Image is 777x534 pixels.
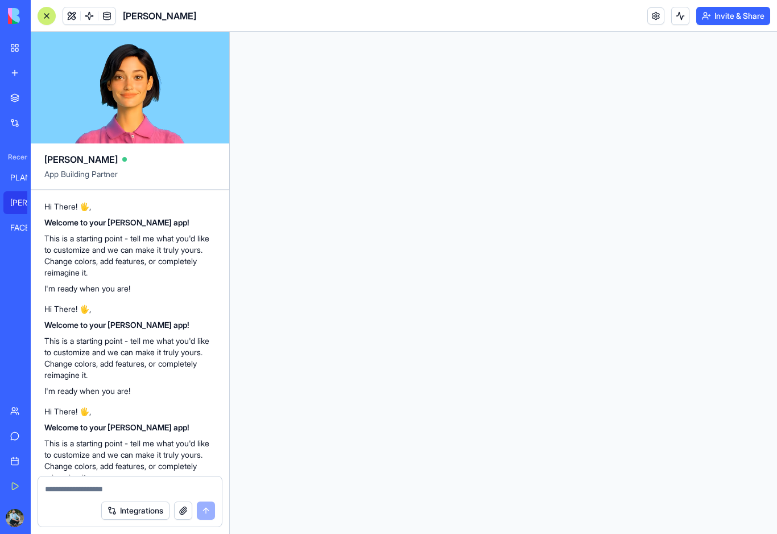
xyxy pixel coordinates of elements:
[123,9,196,23] span: [PERSON_NAME]
[101,502,170,520] button: Integrations
[696,7,770,25] button: Invite & Share
[44,422,189,432] strong: Welcome to your [PERSON_NAME] app!
[44,233,216,278] p: This is a starting point - tell me what you'd like to customize and we can make it truly yours. C...
[44,217,189,227] strong: Welcome to your [PERSON_NAME] app!
[44,385,216,397] p: I'm ready when you are!
[10,197,42,208] div: [PERSON_NAME]
[10,222,42,233] div: FACEBOOK RENT
[44,201,216,212] p: Hi There! 🖐️,
[44,303,216,315] p: Hi There! 🖐️,
[3,166,49,189] a: PLANEACION DE CONTENIDO
[44,153,118,166] span: [PERSON_NAME]
[44,320,189,330] strong: Welcome to your [PERSON_NAME] app!
[44,335,216,381] p: This is a starting point - tell me what you'd like to customize and we can make it truly yours. C...
[3,216,49,239] a: FACEBOOK RENT
[6,509,24,527] img: ACg8ocJNHXTW_YLYpUavmfs3syqsdHTtPnhfTho5TN6JEWypo_6Vv8rXJA=s96-c
[44,169,216,189] span: App Building Partner
[44,283,216,294] p: I'm ready when you are!
[44,406,216,417] p: Hi There! 🖐️,
[3,191,49,214] a: [PERSON_NAME]
[8,8,78,24] img: logo
[10,172,42,183] div: PLANEACION DE CONTENIDO
[44,438,216,483] p: This is a starting point - tell me what you'd like to customize and we can make it truly yours. C...
[3,153,27,162] span: Recent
